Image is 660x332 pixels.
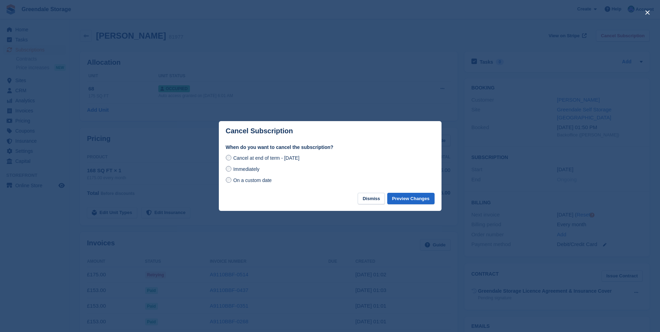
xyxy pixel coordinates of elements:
button: Dismiss [358,193,385,204]
span: On a custom date [233,177,272,183]
span: Immediately [233,166,259,172]
button: close [642,7,653,18]
input: On a custom date [226,177,231,183]
span: Cancel at end of term - [DATE] [233,155,299,161]
input: Immediately [226,166,231,172]
input: Cancel at end of term - [DATE] [226,155,231,160]
label: When do you want to cancel the subscription? [226,144,435,151]
button: Preview Changes [387,193,435,204]
p: Cancel Subscription [226,127,293,135]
